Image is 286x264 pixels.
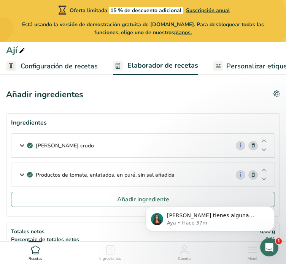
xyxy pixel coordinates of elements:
[113,57,198,75] a: Elaborador de recetas
[99,256,121,261] font: Ingredientes
[117,195,169,204] font: Añadir ingrediente
[11,119,47,127] font: Ingredientes
[248,256,257,261] font: Menú
[11,236,79,243] font: Porcentaje de totales netos
[22,21,264,36] font: Está usando la versión de demostración gratuita de [DOMAIN_NAME]. Para desbloquear todas las func...
[29,256,42,261] font: Recetas
[260,238,278,256] iframe: Chat en vivo de Intercom
[277,239,280,243] font: 1
[240,171,242,179] font: i
[127,61,198,70] font: Elaborador de recetas
[236,141,245,150] a: i
[29,242,42,262] a: Recetas
[11,228,44,235] font: Totales netos
[186,7,230,14] font: Suscripción anual
[174,29,192,36] font: planos.
[99,242,121,262] a: Ingredientes
[11,134,275,158] div: [PERSON_NAME] crudo i
[134,190,286,243] iframe: Mensaje de notificaciones del intercomunicador
[36,142,94,149] font: [PERSON_NAME] crudo
[70,7,107,14] font: Oferta limitada
[11,192,275,207] button: Añadir ingrediente
[6,58,98,75] a: Configuración de recetas
[110,7,181,14] font: 15 % de descuento adicional
[236,170,245,180] a: i
[36,171,175,179] font: Productos de tomate, enlatados, en puré, sin sal añadida
[178,242,191,262] a: Cuenta
[11,163,275,187] div: Productos de tomate, enlatados, en puré, sin sal añadida i
[178,256,191,261] font: Cuenta
[6,44,17,56] font: Ají
[240,141,242,150] font: i
[21,62,98,71] font: Configuración de recetas
[6,89,83,100] font: Añadir ingredientes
